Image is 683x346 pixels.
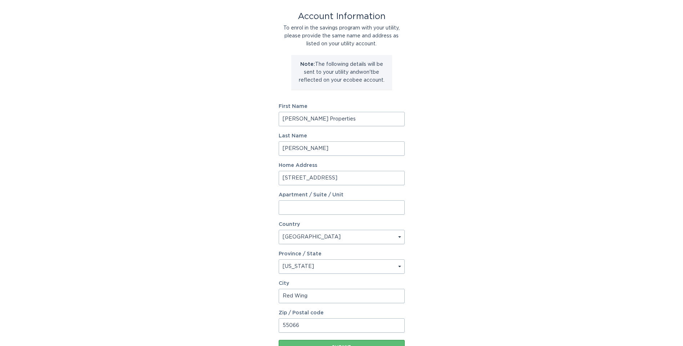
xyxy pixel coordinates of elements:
label: Apartment / Suite / Unit [279,192,405,197]
label: Zip / Postal code [279,310,405,315]
label: Home Address [279,163,405,168]
div: Account Information [279,13,405,21]
label: First Name [279,104,405,109]
label: Province / State [279,251,322,256]
label: Country [279,222,300,227]
div: To enrol in the savings program with your utility, please provide the same name and address as li... [279,24,405,48]
p: The following details will be sent to your utility and won't be reflected on your ecobee account. [297,60,387,84]
label: Last Name [279,133,405,138]
label: City [279,281,405,286]
strong: Note: [300,62,315,67]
